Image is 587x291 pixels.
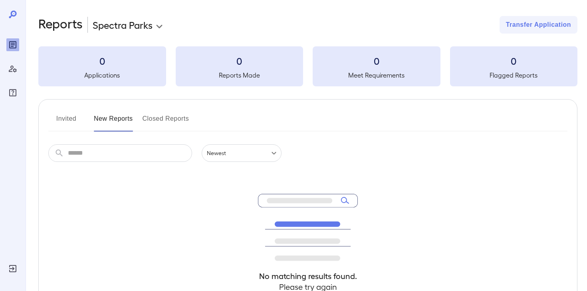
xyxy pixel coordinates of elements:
[38,54,166,67] h3: 0
[6,262,19,275] div: Log Out
[6,38,19,51] div: Reports
[93,18,153,31] p: Spectra Parks
[313,70,440,80] h5: Meet Requirements
[38,46,577,86] summary: 0Applications0Reports Made0Meet Requirements0Flagged Reports
[94,112,133,132] button: New Reports
[143,112,189,132] button: Closed Reports
[450,54,578,67] h3: 0
[176,70,303,80] h5: Reports Made
[176,54,303,67] h3: 0
[313,54,440,67] h3: 0
[6,62,19,75] div: Manage Users
[38,16,83,34] h2: Reports
[48,112,84,132] button: Invited
[38,70,166,80] h5: Applications
[450,70,578,80] h5: Flagged Reports
[258,271,358,281] h4: No matching results found.
[202,144,282,162] div: Newest
[6,86,19,99] div: FAQ
[500,16,577,34] button: Transfer Application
